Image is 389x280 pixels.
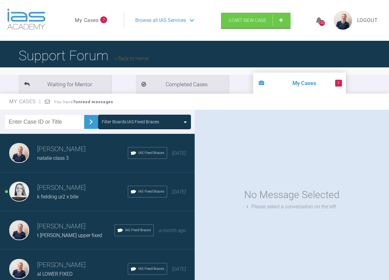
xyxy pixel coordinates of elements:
[9,259,29,279] img: Olivia Nixon
[75,16,99,24] a: My Cases
[7,9,45,30] img: logo-light.3e3ef733.png
[9,220,29,240] img: Olivia Nixon
[138,189,164,194] span: IAS Fixed Braces
[357,16,378,24] a: Logout
[37,221,115,232] h3: [PERSON_NAME]
[246,203,337,211] div: Please select a conversation on the left.
[9,143,29,163] img: Olivia Nixon
[138,150,164,156] span: IAS Fixed Braces
[86,117,96,127] img: chevronRight.28bd32b0.svg
[5,115,84,129] input: Enter Case ID or Title
[319,20,325,26] div: 1287
[37,155,69,161] span: natalie class 3
[135,16,186,24] span: Browse all IAS Services
[37,144,128,155] h3: [PERSON_NAME]
[136,75,229,94] li: Completed Cases
[54,100,114,104] span: You have
[172,189,186,195] span: [DATE]
[125,227,151,233] span: IAS Fixed Braces
[73,100,113,104] strong: 7 unread messages
[37,232,102,238] span: t [PERSON_NAME] upper fixed
[37,271,72,277] span: al LOWER FIXED
[102,118,159,125] div: Filter Boards: IAS Fixed Braces
[172,150,186,156] span: [DATE]
[37,194,78,200] span: k fielding ur2 x bite
[229,18,266,23] span: Start New Case
[37,183,128,193] h3: [PERSON_NAME]
[100,16,107,23] span: 7
[9,182,29,202] img: Emma Dougherty
[9,99,41,104] span: My Cases
[335,80,342,87] span: 7
[334,11,352,30] img: profile.png
[244,187,339,203] div: No Message Selected
[115,56,149,62] a: Back to Home
[19,75,111,94] li: Waiting for Mentor
[221,13,291,28] a: Start New Case
[253,73,346,94] li: My Cases
[159,227,186,233] span: a month ago
[172,266,186,272] span: [DATE]
[19,45,149,66] h1: Support Forum
[138,266,164,272] span: IAS Fixed Braces
[37,260,128,270] h3: [PERSON_NAME]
